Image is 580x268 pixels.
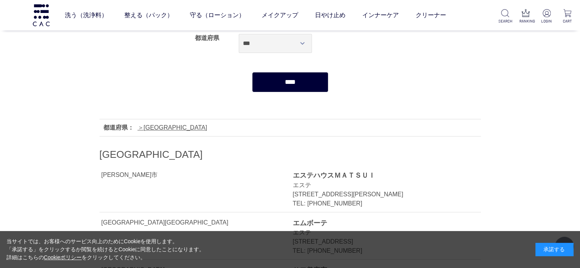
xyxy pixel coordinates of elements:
[190,5,245,26] a: 守る（ローション）
[416,5,446,26] a: クリーナー
[519,9,533,24] a: RANKING
[498,18,512,24] p: SEARCH
[519,18,533,24] p: RANKING
[292,218,463,228] div: エムボーテ
[103,123,134,132] div: 都道府県：
[498,9,512,24] a: SEARCH
[101,170,196,180] div: [PERSON_NAME]市
[292,181,463,190] div: エステ
[100,148,481,161] h2: [GEOGRAPHIC_DATA]
[292,199,463,208] div: TEL: [PHONE_NUMBER]
[292,228,463,237] div: エステ
[6,238,205,262] div: 当サイトでは、お客様へのサービス向上のためにCookieを使用します。 「承諾する」をクリックするか閲覧を続けるとCookieに同意したことになります。 詳細はこちらの をクリックしてください。
[561,9,574,24] a: CART
[32,4,51,26] img: logo
[315,5,345,26] a: 日やけ止め
[292,170,463,180] div: エステハウスＭＡＴＳＵＩ
[540,9,553,24] a: LOGIN
[561,18,574,24] p: CART
[101,218,228,227] div: [GEOGRAPHIC_DATA][GEOGRAPHIC_DATA]
[44,254,82,260] a: Cookieポリシー
[540,18,553,24] p: LOGIN
[362,5,399,26] a: インナーケア
[124,5,173,26] a: 整える（パック）
[138,124,207,131] a: [GEOGRAPHIC_DATA]
[65,5,108,26] a: 洗う（洗浄料）
[262,5,298,26] a: メイクアップ
[292,190,463,199] div: [STREET_ADDRESS][PERSON_NAME]
[535,243,574,256] div: 承諾する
